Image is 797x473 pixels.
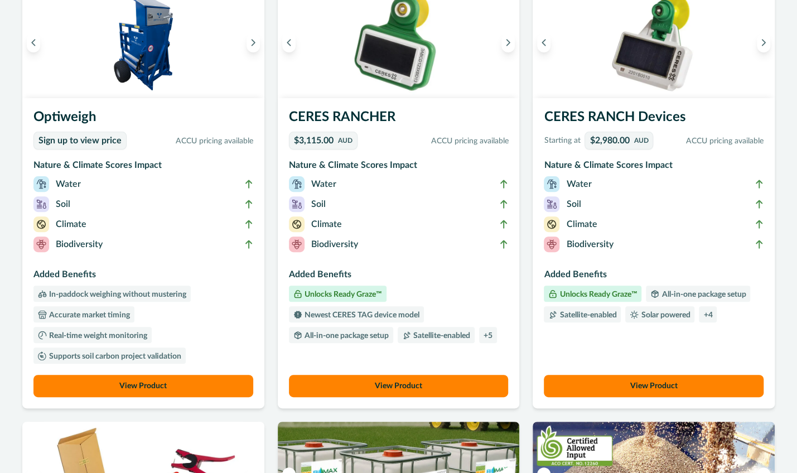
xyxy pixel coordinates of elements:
button: View Product [544,375,764,397]
p: Climate [311,218,342,231]
p: Climate [56,218,86,231]
p: ACCU pricing available [658,136,764,147]
p: Satellite-enabled [557,311,616,319]
h3: Added Benefits [33,268,253,286]
p: ACCU pricing available [362,136,509,147]
p: Starting at [544,135,580,147]
h3: Nature & Climate Scores Impact [289,158,509,176]
p: Supports soil carbon project validation [47,353,181,360]
h3: CERES RANCHER [289,107,509,132]
button: Next image [757,32,770,52]
p: All-in-one package setup [302,332,389,340]
p: + 4 [703,311,712,319]
p: In-paddock weighing without mustering [47,291,186,298]
p: Soil [56,197,70,211]
p: $3,115.00 [294,136,334,145]
h3: Added Benefits [289,268,509,286]
p: Soil [566,197,581,211]
h3: Optiweigh [33,107,253,132]
h3: Nature & Climate Scores Impact [33,158,253,176]
p: Water [566,177,591,191]
button: View Product [289,375,509,397]
p: Soil [311,197,326,211]
button: Next image [247,32,260,52]
p: Climate [566,218,597,231]
p: Newest CERES TAG device model [302,311,419,319]
p: Water [56,177,81,191]
p: Satellite-enabled [411,332,470,340]
button: View Product [33,375,253,397]
p: Unlocks Ready Graze™ [557,291,637,298]
button: Previous image [282,32,296,52]
p: Sign up to view price [38,136,122,146]
p: Accurate market timing [47,311,130,319]
p: Unlocks Ready Graze™ [302,291,382,298]
button: Previous image [537,32,550,52]
p: AUD [338,137,352,144]
button: Previous image [27,32,40,52]
p: AUD [634,137,648,144]
p: Biodiversity [56,238,103,251]
button: Next image [501,32,515,52]
p: ACCU pricing available [131,136,253,147]
h3: CERES RANCH Devices [544,107,764,132]
p: Real-time weight monitoring [47,332,147,340]
h3: Added Benefits [544,268,764,286]
p: Water [311,177,336,191]
p: $2,980.00 [590,136,629,145]
p: Biodiversity [311,238,358,251]
p: All-in-one package setup [659,291,746,298]
p: Biodiversity [566,238,613,251]
p: + 5 [484,332,492,340]
a: Sign up to view price [33,132,127,149]
p: Solar powered [639,311,690,319]
h3: Nature & Climate Scores Impact [544,158,764,176]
